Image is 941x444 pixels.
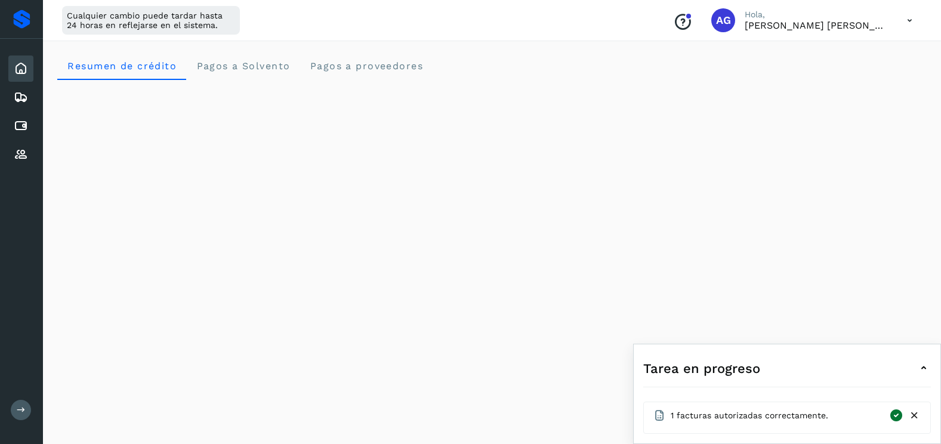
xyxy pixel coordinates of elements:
div: Cuentas por pagar [8,113,33,139]
div: Tarea en progreso [643,354,931,383]
div: Proveedores [8,141,33,168]
span: Tarea en progreso [643,359,760,378]
div: Inicio [8,55,33,82]
span: Pagos a proveedores [309,60,423,72]
div: Embarques [8,84,33,110]
span: 1 facturas autorizadas correctamente. [671,409,828,422]
div: Cualquier cambio puede tardar hasta 24 horas en reflejarse en el sistema. [62,6,240,35]
p: Hola, [745,10,888,20]
span: Pagos a Solvento [196,60,290,72]
span: Resumen de crédito [67,60,177,72]
p: Abigail Gonzalez Leon [745,20,888,31]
